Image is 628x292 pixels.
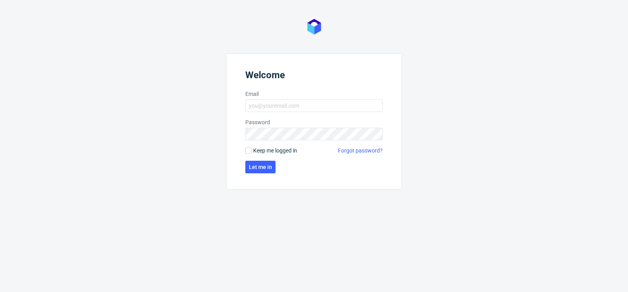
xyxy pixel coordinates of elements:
label: Email [245,90,383,98]
input: you@youremail.com [245,99,383,112]
span: Let me in [249,164,272,170]
button: Let me in [245,161,276,173]
span: Keep me logged in [253,147,297,154]
header: Welcome [245,70,383,84]
a: Forgot password? [338,147,383,154]
label: Password [245,118,383,126]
